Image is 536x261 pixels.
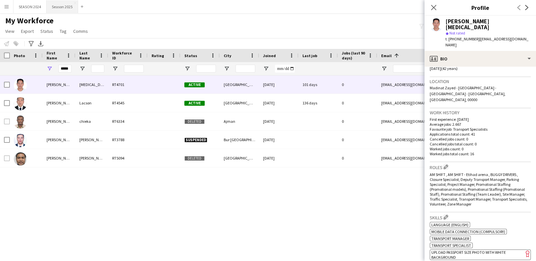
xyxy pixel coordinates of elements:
button: SEASON 2024 [13,0,47,13]
input: First Name Filter Input [58,65,72,73]
span: Suspended [184,138,207,142]
img: Richard Andrei Osorio Gomez [14,134,27,147]
span: Last job [302,53,317,58]
span: Workforce ID [112,51,136,60]
div: [PERSON_NAME] [75,131,108,149]
div: [DATE] [259,112,299,130]
div: [PERSON_NAME] [43,149,75,167]
span: Deleted [184,156,205,161]
div: [EMAIL_ADDRESS][DOMAIN_NAME] [377,112,508,130]
button: Open Filter Menu [381,66,387,72]
img: Richard Banan [14,79,27,92]
span: Not rated [449,31,465,35]
h3: Skills [430,214,531,221]
p: Applications total count: 41 [430,132,531,137]
div: [DATE] [259,131,299,149]
div: 101 days [299,76,338,94]
h3: Work history [430,110,531,116]
div: 0 [338,112,377,130]
span: | [EMAIL_ADDRESS][DOMAIN_NAME] [445,36,528,47]
div: Ajman [220,112,259,130]
div: 0 [338,131,377,149]
span: TRANSPORT SPECIALIST [431,243,471,248]
span: View [5,28,14,34]
div: RT4545 [108,94,148,112]
div: [EMAIL_ADDRESS][DOMAIN_NAME] [377,76,508,94]
div: Bio [424,51,536,67]
span: Joined [263,53,276,58]
button: Open Filter Menu [112,66,118,72]
app-action-btn: Advanced filters [27,40,35,48]
span: Active [184,101,205,106]
a: Export [18,27,36,35]
div: 136 days [299,94,338,112]
a: View [3,27,17,35]
span: Last Name [79,51,96,60]
div: chieka [75,112,108,130]
span: UPLOAD PASSPORT SIZE PHOTO WITH WHITE BACKGROUND [431,250,506,260]
div: RT5094 [108,149,148,167]
div: [PERSON_NAME] [43,76,75,94]
img: Richard chieka [14,116,27,129]
span: First Name [47,51,64,60]
h3: Location [430,78,531,84]
div: RT4701 [108,76,148,94]
img: Richard Jaramillo [14,152,27,165]
div: [GEOGRAPHIC_DATA] [220,149,259,167]
span: Status [184,53,197,58]
span: City [224,53,231,58]
input: Row Selection is disabled for this row (unchecked) [4,155,10,161]
p: Cancelled jobs total count: 0 [430,141,531,146]
div: [MEDICAL_DATA] [75,76,108,94]
span: TRANSPORT MANAGER [431,236,469,241]
button: Open Filter Menu [263,66,269,72]
div: 0 [338,76,377,94]
img: Richard Lacson [14,97,27,110]
div: [EMAIL_ADDRESS][DOMAIN_NAME] [377,149,508,167]
span: Language (English) [431,222,468,227]
span: t. [PHONE_NUMBER] [445,36,480,41]
div: [PERSON_NAME] [43,112,75,130]
a: Status [38,27,56,35]
div: Bur [GEOGRAPHIC_DATA] [220,131,259,149]
div: [PERSON_NAME] [75,149,108,167]
p: Cancelled jobs count: 0 [430,137,531,141]
h3: Profile [424,3,536,12]
input: Status Filter Input [196,65,216,73]
div: RT6334 [108,112,148,130]
input: Last Name Filter Input [91,65,104,73]
div: [DATE] [259,76,299,94]
p: Worked jobs total count: 16 [430,151,531,156]
p: First experience: [DATE] [430,117,531,122]
div: [PERSON_NAME] [43,94,75,112]
input: City Filter Input [236,65,255,73]
p: Favourite job: Transport Specialists [430,127,531,132]
div: [DATE] [259,149,299,167]
button: Season 2025 [47,0,78,13]
span: MOBILE DATA CONNECTION (COMPULSORY) [431,229,505,234]
div: [GEOGRAPHIC_DATA] [220,76,259,94]
input: Email Filter Input [393,65,505,73]
div: [EMAIL_ADDRESS][DOMAIN_NAME] [377,94,508,112]
span: Madinat Zayed - [GEOGRAPHIC_DATA] - [GEOGRAPHIC_DATA] - [GEOGRAPHIC_DATA], [GEOGRAPHIC_DATA], 00000 [430,85,505,102]
p: Average jobs: 2.667 [430,122,531,127]
span: Comms [73,28,88,34]
div: [DATE] [259,94,299,112]
input: Workforce ID Filter Input [124,65,144,73]
span: My Workforce [5,16,53,26]
span: Jobs (last 90 days) [342,51,365,60]
input: Row Selection is disabled for this row (unchecked) [4,119,10,124]
button: Open Filter Menu [47,66,52,72]
span: Email [381,53,392,58]
h3: Roles [430,163,531,170]
button: Open Filter Menu [224,66,230,72]
input: Joined Filter Input [275,65,295,73]
button: Open Filter Menu [79,66,85,72]
div: [PERSON_NAME][MEDICAL_DATA] [445,18,531,30]
span: [DATE] (42 years) [430,66,458,71]
a: Comms [71,27,91,35]
app-action-btn: Export XLSX [37,40,45,48]
span: Rating [152,53,164,58]
p: Worked jobs count: 0 [430,146,531,151]
span: Photo [14,53,25,58]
